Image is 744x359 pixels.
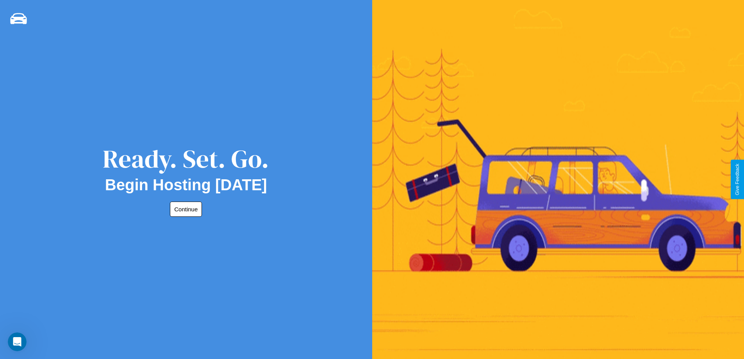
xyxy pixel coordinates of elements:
[105,176,267,194] h2: Begin Hosting [DATE]
[103,141,269,176] div: Ready. Set. Go.
[170,202,202,217] button: Continue
[8,332,27,351] iframe: Intercom live chat
[735,164,740,195] div: Give Feedback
